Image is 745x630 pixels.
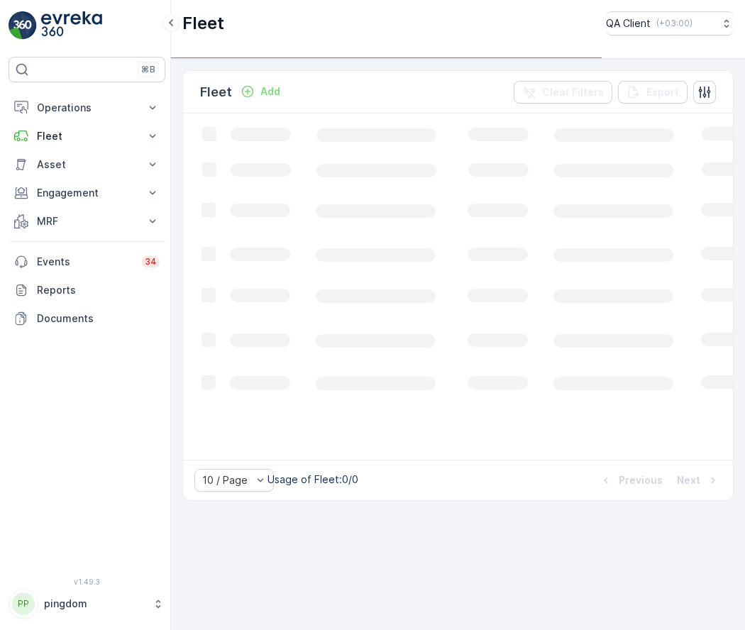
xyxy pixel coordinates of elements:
[141,64,155,75] p: ⌘B
[514,81,612,104] button: Clear Filters
[37,101,137,115] p: Operations
[9,207,165,236] button: MRF
[182,12,224,35] p: Fleet
[37,311,160,326] p: Documents
[260,84,280,99] p: Add
[9,150,165,179] button: Asset
[597,472,664,489] button: Previous
[267,472,358,487] p: Usage of Fleet : 0/0
[646,85,679,99] p: Export
[9,589,165,619] button: PPpingdom
[656,18,692,29] p: ( +03:00 )
[542,85,604,99] p: Clear Filters
[606,16,651,31] p: QA Client
[9,304,165,333] a: Documents
[37,157,137,172] p: Asset
[9,248,165,276] a: Events34
[44,597,145,611] p: pingdom
[41,11,102,40] img: logo_light-DOdMpM7g.png
[606,11,734,35] button: QA Client(+03:00)
[618,81,688,104] button: Export
[145,256,157,267] p: 34
[9,122,165,150] button: Fleet
[37,214,137,228] p: MRF
[12,592,35,615] div: PP
[9,577,165,586] span: v 1.49.3
[9,94,165,122] button: Operations
[200,82,232,102] p: Fleet
[37,283,160,297] p: Reports
[37,255,133,269] p: Events
[37,129,137,143] p: Fleet
[677,473,700,487] p: Next
[9,179,165,207] button: Engagement
[9,11,37,40] img: logo
[37,186,137,200] p: Engagement
[235,83,286,100] button: Add
[9,276,165,304] a: Reports
[619,473,663,487] p: Previous
[675,472,722,489] button: Next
